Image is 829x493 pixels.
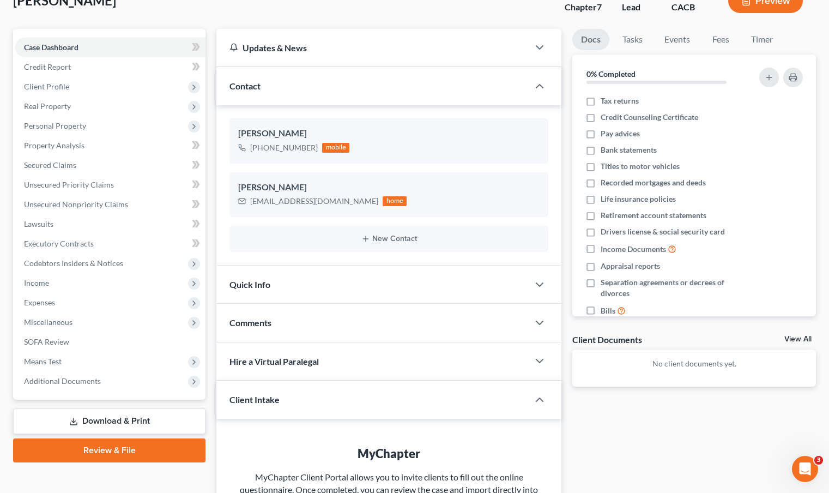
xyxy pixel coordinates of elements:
span: Miscellaneous [24,317,72,327]
span: Case Dashboard [24,43,78,52]
span: Recorded mortgages and deeds [601,177,706,188]
span: Separation agreements or decrees of divorces [601,277,746,299]
div: [PHONE_NUMBER] [250,142,318,153]
div: CACB [671,1,711,14]
div: Chapter [565,1,604,14]
button: New Contact [238,235,540,243]
span: Executory Contracts [24,239,94,248]
a: Fees [703,29,738,50]
span: Bank statements [601,145,657,155]
span: Expenses [24,298,55,307]
span: Income Documents [601,244,666,255]
p: No client documents yet. [581,358,807,369]
span: Additional Documents [24,376,101,386]
a: Property Analysis [15,136,205,155]
span: Lawsuits [24,219,53,229]
span: Pay advices [601,128,640,139]
span: Unsecured Priority Claims [24,180,114,189]
span: Personal Property [24,121,86,130]
a: Case Dashboard [15,38,205,57]
span: Income [24,278,49,287]
span: Means Test [24,357,62,366]
div: [EMAIL_ADDRESS][DOMAIN_NAME] [250,196,378,207]
div: Updates & News [229,42,516,53]
a: Tasks [614,29,651,50]
div: MyChapter [238,445,540,462]
a: Timer [742,29,782,50]
span: Hire a Virtual Paralegal [229,356,319,366]
strong: 0% Completed [586,69,636,79]
span: Titles to motor vehicles [601,161,680,172]
a: Docs [572,29,609,50]
span: Retirement account statements [601,210,706,221]
a: Unsecured Nonpriority Claims [15,195,205,214]
div: Lead [622,1,654,14]
span: Client Profile [24,82,69,91]
span: Client Intake [229,394,280,405]
div: [PERSON_NAME] [238,181,540,194]
span: Real Property [24,101,71,111]
div: [PERSON_NAME] [238,127,540,140]
span: Quick Info [229,279,270,290]
a: Events [656,29,699,50]
iframe: Intercom live chat [792,456,818,482]
span: Appraisal reports [601,261,660,272]
a: Credit Report [15,57,205,77]
a: Unsecured Priority Claims [15,175,205,195]
span: Comments [229,317,271,328]
div: Client Documents [572,334,642,345]
span: Credit Report [24,62,71,71]
a: View All [784,335,812,343]
span: 3 [814,456,823,465]
span: Tax returns [601,95,639,106]
a: Secured Claims [15,155,205,175]
span: Credit Counseling Certificate [601,112,698,123]
span: 7 [597,2,602,12]
div: home [383,196,407,206]
span: Unsecured Nonpriority Claims [24,200,128,209]
span: Codebtors Insiders & Notices [24,258,123,268]
span: Secured Claims [24,160,76,170]
a: Lawsuits [15,214,205,234]
span: Drivers license & social security card [601,226,725,237]
span: Contact [229,81,261,91]
span: Property Analysis [24,141,84,150]
span: Life insurance policies [601,194,676,205]
a: Review & File [13,438,205,462]
span: SOFA Review [24,337,69,346]
a: Executory Contracts [15,234,205,254]
div: mobile [322,143,349,153]
a: SOFA Review [15,332,205,352]
a: Download & Print [13,408,205,434]
span: Bills [601,305,615,316]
